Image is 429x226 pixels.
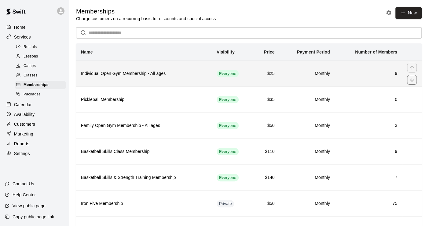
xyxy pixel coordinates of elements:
[14,34,31,40] p: Services
[15,43,66,51] div: Rentals
[81,148,207,155] h6: Basketball Skills Class Membership
[340,70,397,77] h6: 9
[407,75,417,85] button: move item down
[24,72,37,79] span: Classes
[264,50,275,54] b: Price
[297,50,330,54] b: Payment Period
[14,102,32,108] p: Calendar
[284,96,330,103] h6: Monthly
[340,174,397,181] h6: 7
[24,44,37,50] span: Rentals
[15,71,66,80] div: Classes
[217,50,235,54] b: Visibility
[15,52,69,61] a: Lessons
[14,150,30,157] p: Settings
[340,122,397,129] h6: 3
[81,122,207,129] h6: Family Open Gym Membership - All ages
[5,23,64,32] a: Home
[76,16,216,22] p: Charge customers on a recurring basis for discounts and special access
[5,139,64,148] a: Reports
[15,62,66,70] div: Camps
[14,121,35,127] p: Customers
[13,181,34,187] p: Contact Us
[14,24,26,30] p: Home
[24,91,41,98] span: Packages
[81,50,93,54] b: Name
[5,100,64,109] a: Calendar
[258,70,275,77] h6: $25
[217,174,239,181] div: This membership is visible to all customers
[258,96,275,103] h6: $35
[217,97,239,103] span: Everyone
[340,96,397,103] h6: 0
[13,214,54,220] p: Copy public page link
[5,129,64,139] a: Marketing
[15,61,69,71] a: Camps
[13,192,36,198] p: Help Center
[217,123,239,129] span: Everyone
[340,148,397,155] h6: 9
[5,110,64,119] a: Availability
[217,200,234,207] div: This membership is hidden from the memberships page
[76,7,216,16] h5: Memberships
[340,200,397,207] h6: 75
[24,54,38,60] span: Lessons
[258,200,275,207] h6: $50
[15,90,69,99] a: Packages
[15,42,69,52] a: Rentals
[217,148,239,155] div: This membership is visible to all customers
[258,174,275,181] h6: $140
[14,131,33,137] p: Marketing
[15,90,66,99] div: Packages
[15,52,66,61] div: Lessons
[81,70,207,77] h6: Individual Open Gym Membership - All ages
[384,8,393,17] button: Memberships settings
[81,174,207,181] h6: Basketball Skills & Strength Training Membership
[14,141,29,147] p: Reports
[395,7,422,19] a: New
[15,81,66,89] div: Memberships
[24,63,36,69] span: Camps
[217,175,239,181] span: Everyone
[217,70,239,77] div: This membership is visible to all customers
[258,122,275,129] h6: $50
[355,50,397,54] b: Number of Members
[258,148,275,155] h6: $110
[81,200,207,207] h6: Iron Five Membership
[5,149,64,158] a: Settings
[284,122,330,129] h6: Monthly
[5,32,64,42] a: Services
[284,200,330,207] h6: Monthly
[15,71,69,80] a: Classes
[217,149,239,155] span: Everyone
[5,120,64,129] a: Customers
[284,148,330,155] h6: Monthly
[217,96,239,103] div: This membership is visible to all customers
[284,70,330,77] h6: Monthly
[217,122,239,129] div: This membership is visible to all customers
[81,96,207,103] h6: Pickleball Membership
[284,174,330,181] h6: Monthly
[14,111,35,117] p: Availability
[217,201,234,207] span: Private
[15,80,69,90] a: Memberships
[24,82,49,88] span: Memberships
[13,203,46,209] p: View public page
[217,71,239,77] span: Everyone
